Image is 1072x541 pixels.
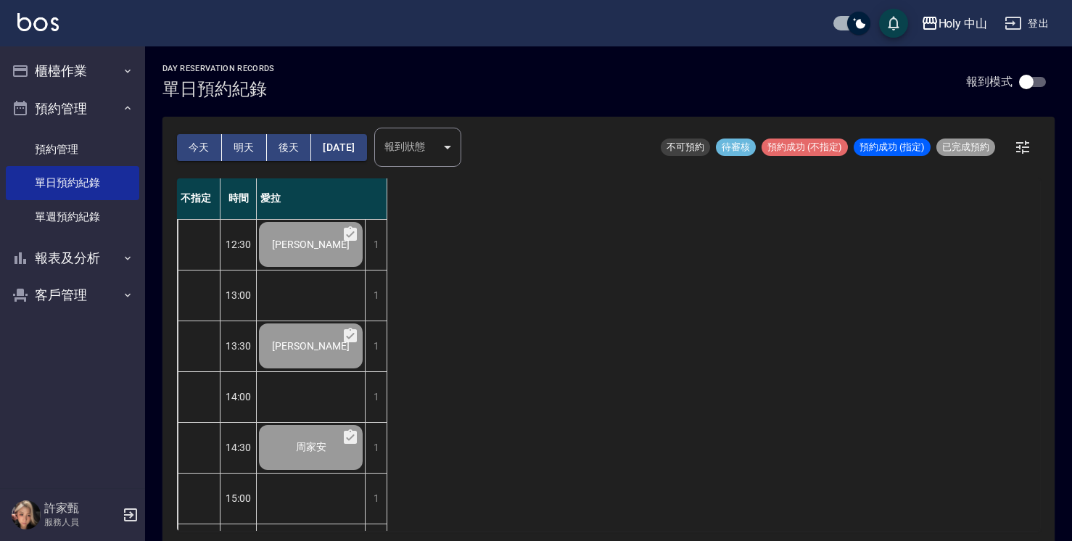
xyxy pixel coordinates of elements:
[879,9,908,38] button: save
[365,270,387,321] div: 1
[293,441,329,454] span: 周家安
[257,178,387,219] div: 愛拉
[365,423,387,473] div: 1
[311,134,366,161] button: [DATE]
[915,9,994,38] button: Holy 中山
[177,134,222,161] button: 今天
[220,219,257,270] div: 12:30
[365,220,387,270] div: 1
[936,141,995,154] span: 已完成預約
[939,15,988,33] div: Holy 中山
[6,239,139,277] button: 報表及分析
[6,200,139,234] a: 單週預約紀錄
[6,90,139,128] button: 預約管理
[222,134,267,161] button: 明天
[6,166,139,199] a: 單日預約紀錄
[162,79,275,99] h3: 單日預約紀錄
[177,178,220,219] div: 不指定
[220,422,257,473] div: 14:30
[12,500,41,529] img: Person
[269,340,352,352] span: [PERSON_NAME]
[267,134,312,161] button: 後天
[220,178,257,219] div: 時間
[365,372,387,422] div: 1
[220,321,257,371] div: 13:30
[220,371,257,422] div: 14:00
[6,133,139,166] a: 預約管理
[17,13,59,31] img: Logo
[999,10,1055,37] button: 登出
[220,473,257,524] div: 15:00
[716,141,756,154] span: 待審核
[269,239,352,250] span: [PERSON_NAME]
[162,64,275,73] h2: day Reservation records
[220,270,257,321] div: 13:00
[6,52,139,90] button: 櫃檯作業
[762,141,848,154] span: 預約成功 (不指定)
[44,516,118,529] p: 服務人員
[854,141,931,154] span: 預約成功 (指定)
[6,276,139,314] button: 客戶管理
[966,74,1013,89] p: 報到模式
[365,321,387,371] div: 1
[365,474,387,524] div: 1
[44,501,118,516] h5: 許家甄
[661,141,710,154] span: 不可預約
